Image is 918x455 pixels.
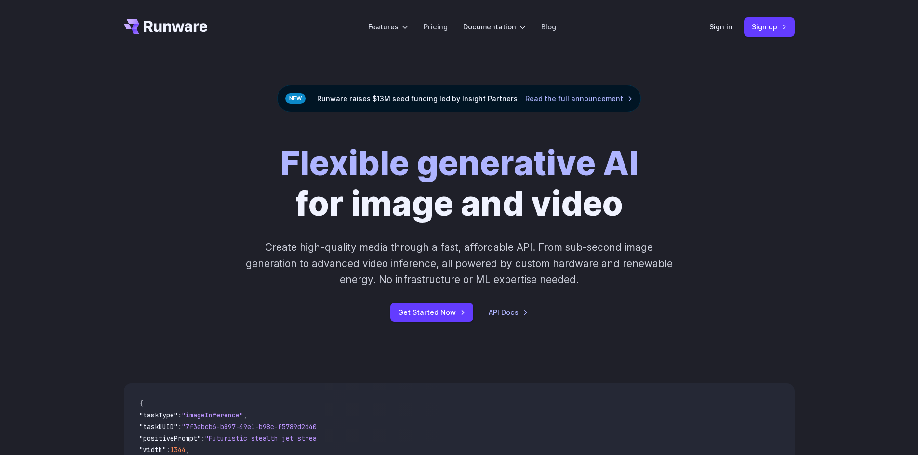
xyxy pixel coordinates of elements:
span: "Futuristic stealth jet streaking through a neon-lit cityscape with glowing purple exhaust" [205,434,556,442]
a: Go to / [124,19,208,34]
span: : [178,411,182,419]
p: Create high-quality media through a fast, affordable API. From sub-second image generation to adv... [244,239,674,287]
span: : [201,434,205,442]
a: Sign up [744,17,795,36]
a: Sign in [709,21,732,32]
a: Pricing [424,21,448,32]
span: "7f3ebcb6-b897-49e1-b98c-f5789d2d40d7" [182,422,328,431]
span: : [178,422,182,431]
a: Blog [541,21,556,32]
span: : [166,445,170,454]
span: { [139,399,143,408]
a: Get Started Now [390,303,473,322]
span: "width" [139,445,166,454]
h1: for image and video [280,143,639,224]
label: Features [368,21,408,32]
span: , [186,445,189,454]
span: 1344 [170,445,186,454]
span: "positivePrompt" [139,434,201,442]
a: Read the full announcement [525,93,633,104]
strong: Flexible generative AI [280,143,639,183]
span: "taskUUID" [139,422,178,431]
div: Runware raises $13M seed funding led by Insight Partners [277,85,641,112]
span: "imageInference" [182,411,243,419]
span: , [243,411,247,419]
label: Documentation [463,21,526,32]
span: "taskType" [139,411,178,419]
a: API Docs [489,307,528,318]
